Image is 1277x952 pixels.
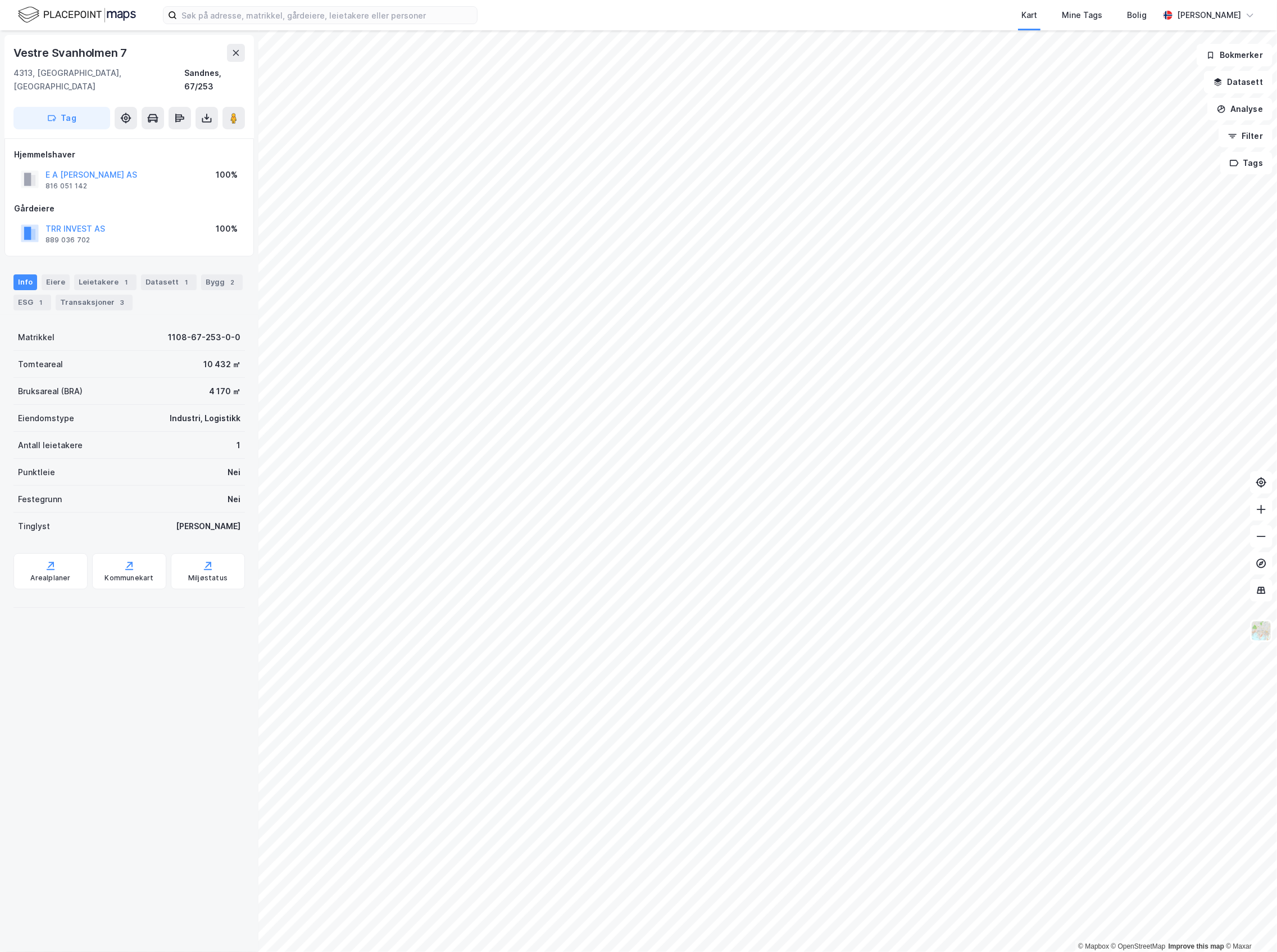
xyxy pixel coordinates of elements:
[168,331,240,344] div: 1108-67-253-0-0
[1169,942,1224,950] a: Improve this map
[18,331,54,344] div: Matrikkel
[1221,898,1277,952] div: Kontrollprogram for chat
[170,412,240,425] div: Industri, Logistikk
[46,236,90,245] div: 889 036 702
[35,297,47,308] div: 1
[18,412,74,425] div: Eiendomstype
[1251,620,1272,642] img: Z
[42,274,70,290] div: Eiere
[1204,71,1273,93] button: Datasett
[14,202,244,215] div: Gårdeiere
[237,439,240,452] div: 1
[1197,44,1273,66] button: Bokmerker
[1177,8,1241,22] div: [PERSON_NAME]
[117,297,128,308] div: 3
[228,466,240,479] div: Nei
[14,148,244,161] div: Hjemmelshaver
[216,168,238,182] div: 100%
[1021,8,1037,22] div: Kart
[203,358,240,371] div: 10 432 ㎡
[18,466,55,479] div: Punktleie
[177,7,477,24] input: Søk på adresse, matrikkel, gårdeiere, leietakere eller personer
[201,274,243,290] div: Bygg
[1220,152,1273,174] button: Tags
[46,182,87,191] div: 816 051 142
[18,358,63,371] div: Tomteareal
[1062,8,1102,22] div: Mine Tags
[141,274,197,290] div: Datasett
[13,107,110,129] button: Tag
[216,222,238,236] div: 100%
[121,277,132,288] div: 1
[30,574,70,583] div: Arealplaner
[209,385,240,398] div: 4 170 ㎡
[1127,8,1147,22] div: Bolig
[18,493,62,506] div: Festegrunn
[1111,942,1166,950] a: OpenStreetMap
[13,66,184,93] div: 4313, [GEOGRAPHIC_DATA], [GEOGRAPHIC_DATA]
[1221,898,1277,952] iframe: Chat Widget
[181,277,192,288] div: 1
[13,274,37,290] div: Info
[56,295,133,310] div: Transaksjoner
[18,439,83,452] div: Antall leietakere
[74,274,137,290] div: Leietakere
[227,277,238,288] div: 2
[18,5,136,25] img: logo.f888ab2527a4732fd821a326f86c7f29.svg
[176,520,240,533] div: [PERSON_NAME]
[188,574,228,583] div: Miljøstatus
[1207,98,1273,120] button: Analyse
[1078,942,1109,950] a: Mapbox
[104,574,153,583] div: Kommunekart
[18,520,50,533] div: Tinglyst
[184,66,245,93] div: Sandnes, 67/253
[228,493,240,506] div: Nei
[13,295,51,310] div: ESG
[18,385,83,398] div: Bruksareal (BRA)
[1219,125,1273,147] button: Filter
[13,44,129,62] div: Vestre Svanholmen 7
